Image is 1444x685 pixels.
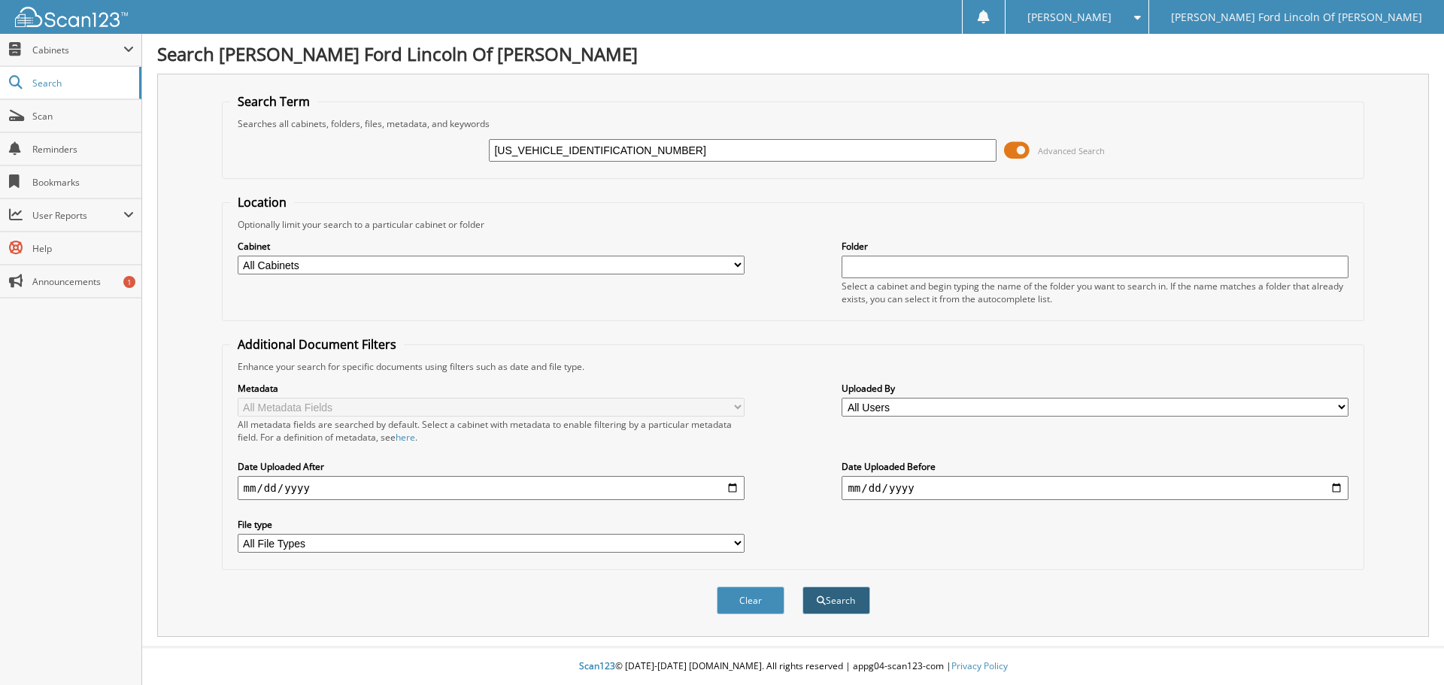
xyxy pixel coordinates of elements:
legend: Search Term [230,93,317,110]
button: Search [802,586,870,614]
span: Scan [32,110,134,123]
span: Help [32,242,134,255]
legend: Additional Document Filters [230,336,404,353]
div: 1 [123,276,135,288]
span: [PERSON_NAME] [1027,13,1112,22]
label: Date Uploaded Before [842,460,1348,473]
label: Metadata [238,382,745,395]
input: start [238,476,745,500]
span: [PERSON_NAME] Ford Lincoln Of [PERSON_NAME] [1171,13,1422,22]
h1: Search [PERSON_NAME] Ford Lincoln Of [PERSON_NAME] [157,41,1429,66]
span: Reminders [32,143,134,156]
span: Cabinets [32,44,123,56]
legend: Location [230,194,294,211]
label: Folder [842,240,1348,253]
div: Searches all cabinets, folders, files, metadata, and keywords [230,117,1357,130]
div: Optionally limit your search to a particular cabinet or folder [230,218,1357,231]
div: Select a cabinet and begin typing the name of the folder you want to search in. If the name match... [842,280,1348,305]
div: Enhance your search for specific documents using filters such as date and file type. [230,360,1357,373]
span: Advanced Search [1038,145,1105,156]
div: © [DATE]-[DATE] [DOMAIN_NAME]. All rights reserved | appg04-scan123-com | [142,648,1444,685]
a: Privacy Policy [951,659,1008,672]
input: end [842,476,1348,500]
label: Uploaded By [842,382,1348,395]
span: Search [32,77,132,89]
span: User Reports [32,209,123,222]
span: Bookmarks [32,176,134,189]
span: Announcements [32,275,134,288]
label: Date Uploaded After [238,460,745,473]
div: All metadata fields are searched by default. Select a cabinet with metadata to enable filtering b... [238,418,745,444]
label: File type [238,518,745,531]
label: Cabinet [238,240,745,253]
button: Clear [717,586,784,614]
a: here [396,431,415,444]
span: Scan123 [579,659,615,672]
img: scan123-logo-white.svg [15,7,128,27]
